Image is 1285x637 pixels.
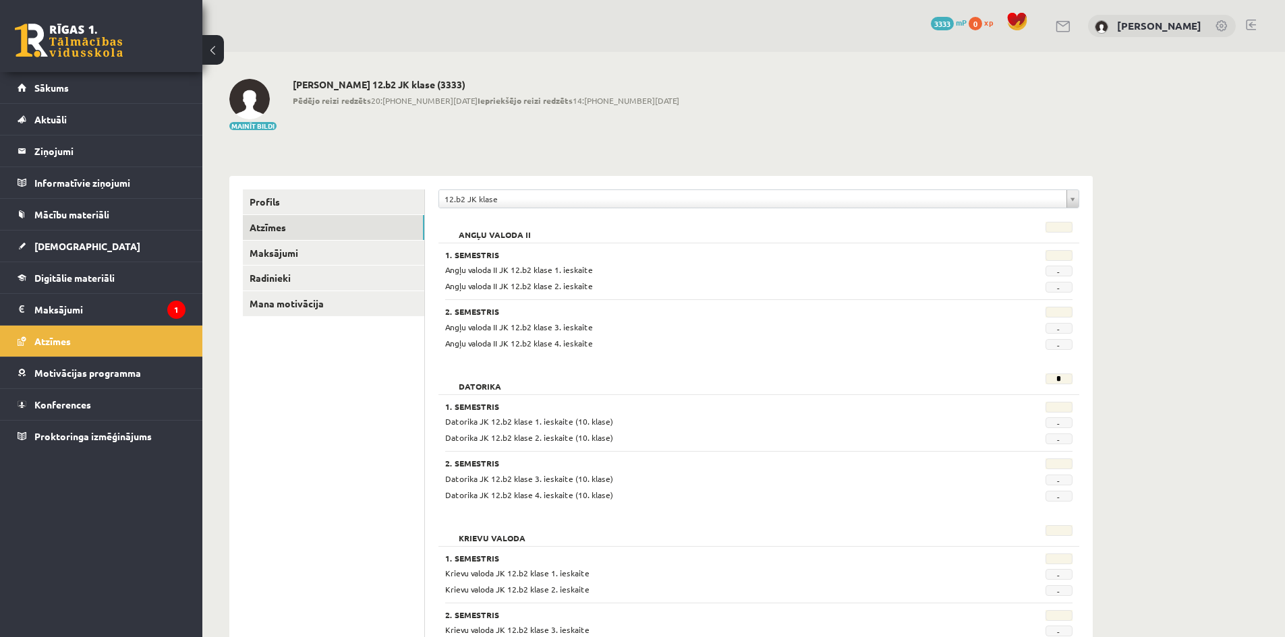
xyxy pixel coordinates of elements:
[15,24,123,57] a: Rīgas 1. Tālmācības vidusskola
[243,291,424,316] a: Mana motivācija
[445,584,590,595] span: Krievu valoda JK 12.b2 klase 2. ieskaite
[18,72,185,103] a: Sākums
[18,357,185,388] a: Motivācijas programma
[931,17,967,28] a: 3333 mP
[18,421,185,452] a: Proktoringa izmēģinājums
[445,373,515,387] h2: Datorika
[34,167,185,198] legend: Informatīvie ziņojumi
[18,294,185,325] a: Maksājumi1
[34,335,71,347] span: Atzīmes
[34,82,69,94] span: Sākums
[34,294,185,325] legend: Maksājumi
[445,307,965,316] h3: 2. Semestris
[1117,19,1201,32] a: [PERSON_NAME]
[18,199,185,230] a: Mācību materiāli
[18,389,185,420] a: Konferences
[293,95,371,106] b: Pēdējo reizi redzēts
[969,17,1000,28] a: 0 xp
[445,416,613,427] span: Datorika JK 12.b2 klase 1. ieskaite (10. klase)
[293,94,679,107] span: 20:[PHONE_NUMBER][DATE] 14:[PHONE_NUMBER][DATE]
[1046,569,1073,580] span: -
[478,95,573,106] b: Iepriekšējo reizi redzēts
[243,189,424,214] a: Profils
[18,167,185,198] a: Informatīvie ziņojumi
[984,17,993,28] span: xp
[1046,266,1073,276] span: -
[445,322,593,332] span: Angļu valoda II JK 12.b2 klase 3. ieskaite
[34,398,91,411] span: Konferences
[1046,417,1073,428] span: -
[293,79,679,90] h2: [PERSON_NAME] 12.b2 JK klase (3333)
[34,113,67,125] span: Aktuāli
[1046,626,1073,636] span: -
[18,104,185,135] a: Aktuāli
[445,280,593,291] span: Angļu valoda II JK 12.b2 klase 2. ieskaite
[34,135,185,166] legend: Ziņojumi
[34,240,140,252] span: [DEMOGRAPHIC_DATA]
[445,568,590,578] span: Krievu valoda JK 12.b2 klase 1. ieskaite
[969,17,982,30] span: 0
[1046,282,1073,293] span: -
[1046,585,1073,596] span: -
[931,17,954,30] span: 3333
[229,79,270,119] img: Sigurds Kozlovskis
[34,430,152,442] span: Proktoringa izmēģinājums
[445,624,590,635] span: Krievu valoda JK 12.b2 klase 3. ieskaite
[445,338,593,348] span: Angļu valoda II JK 12.b2 klase 4. ieskaite
[1046,475,1073,485] span: -
[445,190,1061,208] span: 12.b2 JK klase
[243,241,424,266] a: Maksājumi
[445,473,613,484] span: Datorika JK 12.b2 klase 3. ieskaite (10. klase)
[1046,339,1073,350] span: -
[445,250,965,260] h3: 1. Semestris
[34,272,115,284] span: Digitālie materiāli
[18,326,185,357] a: Atzīmes
[956,17,967,28] span: mP
[445,402,965,411] h3: 1. Semestris
[445,458,965,468] h3: 2. Semestris
[445,610,965,619] h3: 2. Semestris
[18,135,185,166] a: Ziņojumi
[1095,20,1108,34] img: Sigurds Kozlovskis
[445,432,613,443] span: Datorika JK 12.b2 klase 2. ieskaite (10. klase)
[34,208,109,220] span: Mācību materiāli
[229,122,277,130] button: Mainīt bildi
[18,231,185,262] a: [DEMOGRAPHIC_DATA]
[445,222,544,235] h2: Angļu valoda II
[445,264,593,275] span: Angļu valoda II JK 12.b2 klase 1. ieskaite
[1046,491,1073,502] span: -
[445,553,965,563] h3: 1. Semestris
[445,489,613,500] span: Datorika JK 12.b2 klase 4. ieskaite (10. klase)
[1046,323,1073,334] span: -
[445,525,539,539] h2: Krievu valoda
[1046,433,1073,444] span: -
[243,215,424,240] a: Atzīmes
[167,301,185,319] i: 1
[439,190,1079,208] a: 12.b2 JK klase
[243,266,424,291] a: Radinieki
[18,262,185,293] a: Digitālie materiāli
[34,367,141,379] span: Motivācijas programma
